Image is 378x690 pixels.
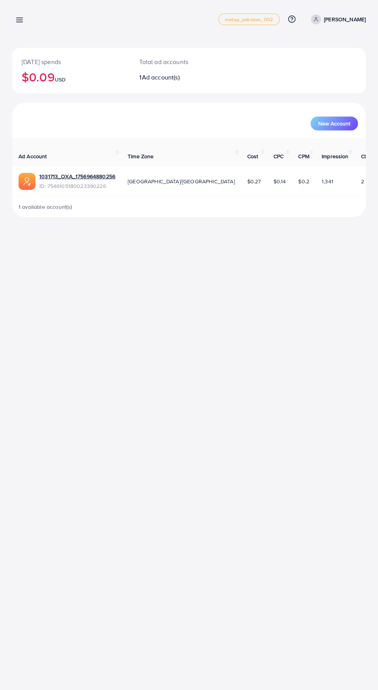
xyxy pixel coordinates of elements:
[298,178,309,185] span: $0.2
[345,655,372,684] iframe: Chat
[273,178,286,185] span: $0.14
[318,121,350,126] span: New Account
[19,173,35,190] img: ic-ads-acc.e4c84228.svg
[139,74,209,81] h2: 1
[218,14,280,25] a: metap_pakistan_002
[39,182,115,190] span: ID: 7546105180023390226
[361,152,375,160] span: Clicks
[19,152,47,160] span: Ad Account
[310,117,358,130] button: New Account
[225,17,273,22] span: metap_pakistan_002
[55,76,66,83] span: USD
[22,57,121,66] p: [DATE] spends
[247,152,258,160] span: Cost
[128,152,154,160] span: Time Zone
[39,172,115,180] a: 1031713_OXA_1756964880256
[247,178,261,185] span: $0.27
[308,14,366,24] a: [PERSON_NAME]
[273,152,283,160] span: CPC
[322,178,333,185] span: 1,341
[139,57,209,66] p: Total ad accounts
[19,203,73,211] span: 1 available account(s)
[128,178,235,185] span: [GEOGRAPHIC_DATA]/[GEOGRAPHIC_DATA]
[324,15,366,24] p: [PERSON_NAME]
[142,73,180,81] span: Ad account(s)
[361,178,364,185] span: 2
[298,152,309,160] span: CPM
[22,69,121,84] h2: $0.09
[322,152,349,160] span: Impression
